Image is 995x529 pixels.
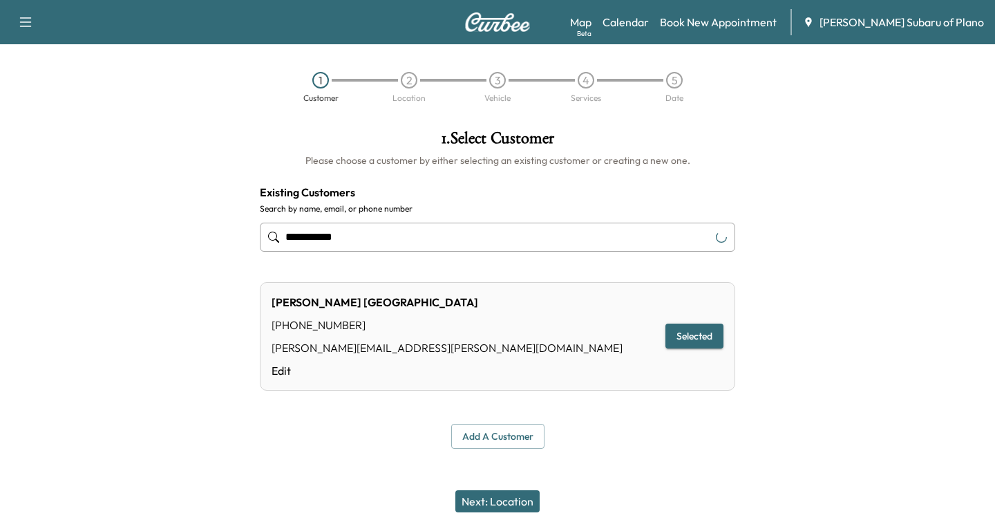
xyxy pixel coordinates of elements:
[260,130,735,154] h1: 1 . Select Customer
[660,14,777,30] a: Book New Appointment
[570,14,591,30] a: MapBeta
[666,72,683,89] div: 5
[260,154,735,167] h6: Please choose a customer by either selecting an existing customer or creating a new one.
[272,340,623,356] div: [PERSON_NAME][EMAIL_ADDRESS][PERSON_NAME][DOMAIN_NAME]
[260,203,735,214] label: Search by name, email, or phone number
[272,362,623,379] a: Edit
[571,94,601,102] div: Services
[484,94,511,102] div: Vehicle
[665,324,723,349] button: Selected
[303,94,339,102] div: Customer
[665,94,683,102] div: Date
[489,72,506,89] div: 3
[401,72,417,89] div: 2
[272,317,623,333] div: [PHONE_NUMBER]
[603,14,649,30] a: Calendar
[455,490,540,512] button: Next: Location
[464,12,531,32] img: Curbee Logo
[312,72,329,89] div: 1
[260,184,735,201] h4: Existing Customers
[578,72,594,89] div: 4
[577,28,591,39] div: Beta
[272,294,623,310] div: [PERSON_NAME] [GEOGRAPHIC_DATA]
[819,14,984,30] span: [PERSON_NAME] Subaru of Plano
[392,94,426,102] div: Location
[451,424,544,449] button: Add a customer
